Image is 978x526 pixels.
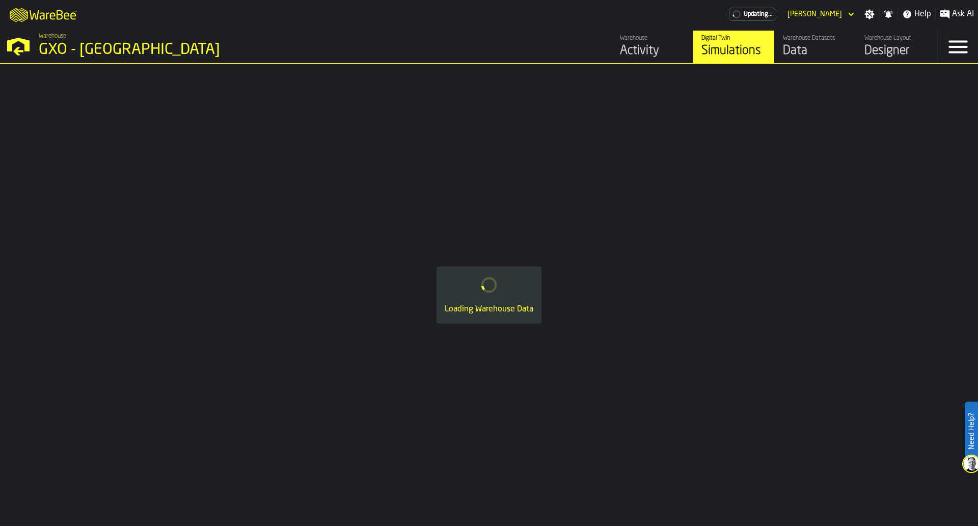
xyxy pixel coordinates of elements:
[620,35,685,42] div: Warehouse
[701,35,766,42] div: Digital Twin
[936,8,978,20] label: button-toggle-Ask AI
[864,35,929,42] div: Warehouse Layout
[729,8,775,21] div: Menu Subscription
[774,31,856,63] a: link-to-/wh/i/ae0cd702-8cb1-4091-b3be-0aee77957c79/data
[914,8,931,20] span: Help
[879,9,898,19] label: button-toggle-Notifications
[783,8,856,20] div: DropdownMenuValue-Ewan Jones
[783,35,848,42] div: Warehouse Datasets
[856,31,937,63] a: link-to-/wh/i/ae0cd702-8cb1-4091-b3be-0aee77957c79/designer
[860,9,879,19] label: button-toggle-Settings
[952,8,974,20] span: Ask AI
[783,43,848,59] div: Data
[620,43,685,59] div: Activity
[693,31,774,63] a: link-to-/wh/i/ae0cd702-8cb1-4091-b3be-0aee77957c79/simulations
[729,8,775,21] a: link-to-/wh/i/ae0cd702-8cb1-4091-b3be-0aee77957c79/pricing/
[39,33,66,40] span: Warehouse
[864,43,929,59] div: Designer
[701,43,766,59] div: Simulations
[938,31,978,63] label: button-toggle-Menu
[445,303,533,315] div: Loading Warehouse Data
[787,10,842,18] div: DropdownMenuValue-Ewan Jones
[744,11,773,18] span: Updating...
[611,31,693,63] a: link-to-/wh/i/ae0cd702-8cb1-4091-b3be-0aee77957c79/feed/
[39,41,314,59] div: GXO - [GEOGRAPHIC_DATA]
[898,8,935,20] label: button-toggle-Help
